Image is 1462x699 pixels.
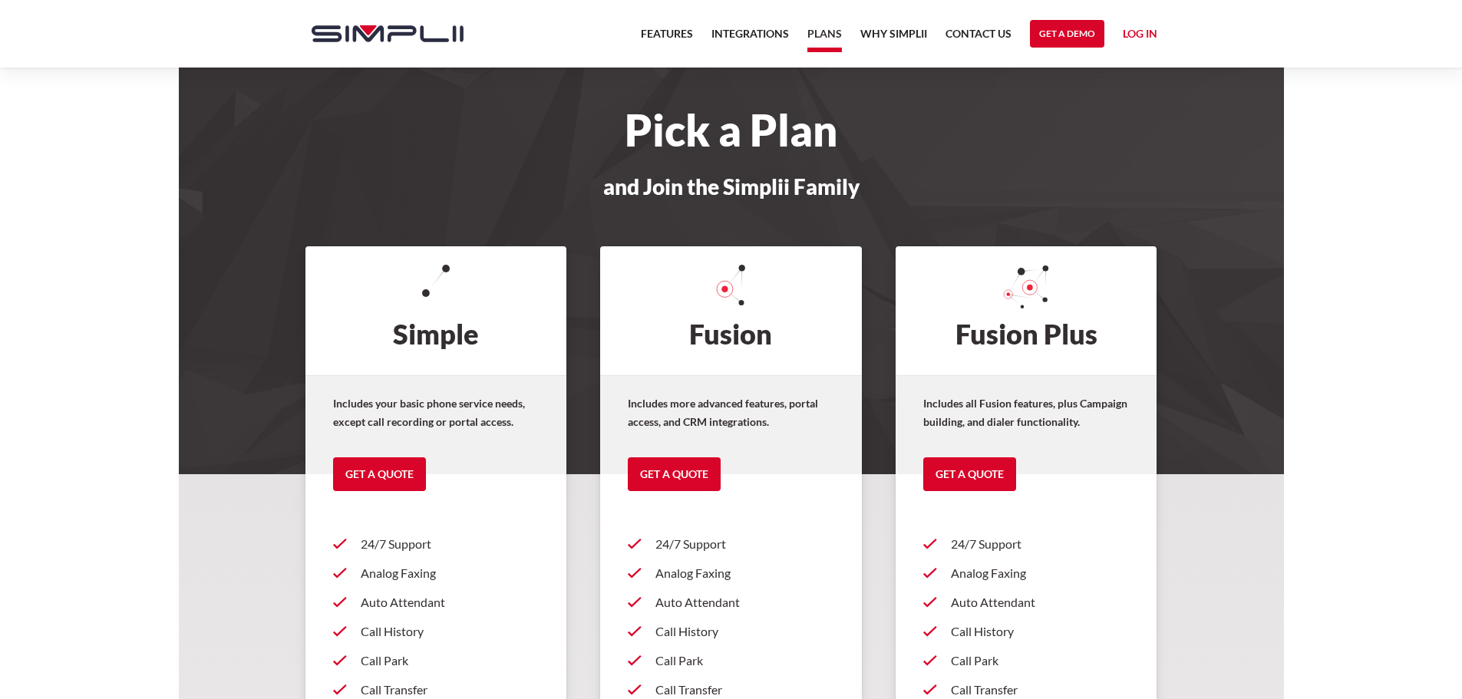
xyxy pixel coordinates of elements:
a: Why Simplii [860,25,927,52]
a: Analog Faxing [923,559,1130,588]
a: Call Park [628,646,834,675]
p: Call Transfer [951,681,1130,699]
a: Call Park [333,646,540,675]
a: Integrations [711,25,789,52]
p: Call History [361,622,540,641]
p: Analog Faxing [951,564,1130,582]
p: Call Park [951,651,1130,670]
p: Auto Attendant [655,593,834,612]
a: 24/7 Support [628,529,834,559]
p: 24/7 Support [655,535,834,553]
a: Get a Quote [923,457,1016,491]
a: Get a Quote [628,457,721,491]
a: Contact US [946,25,1012,52]
p: Call History [655,622,834,641]
p: 24/7 Support [361,535,540,553]
p: Call Transfer [361,681,540,699]
h2: Fusion Plus [896,246,1157,375]
a: Auto Attendant [628,588,834,617]
a: Call History [628,617,834,646]
p: Call Park [655,651,834,670]
h2: Simple [305,246,567,375]
a: Analog Faxing [333,559,540,588]
a: Auto Attendant [333,588,540,617]
p: Includes your basic phone service needs, except call recording or portal access. [333,394,540,431]
a: 24/7 Support [333,529,540,559]
p: 24/7 Support [951,535,1130,553]
a: Plans [807,25,842,52]
a: Get a Quote [333,457,426,491]
p: Call Transfer [655,681,834,699]
a: Features [641,25,693,52]
a: Get a Demo [1030,20,1104,48]
a: Call History [333,617,540,646]
a: Call Park [923,646,1130,675]
p: Auto Attendant [951,593,1130,612]
img: Simplii [312,25,464,42]
p: Analog Faxing [361,564,540,582]
p: Call Park [361,651,540,670]
a: Call History [923,617,1130,646]
h3: and Join the Simplii Family [296,175,1167,198]
p: Auto Attendant [361,593,540,612]
a: Auto Attendant [923,588,1130,617]
strong: Includes all Fusion features, plus Campaign building, and dialer functionality. [923,397,1127,428]
p: Analog Faxing [655,564,834,582]
a: Analog Faxing [628,559,834,588]
a: Log in [1123,25,1157,48]
a: 24/7 Support [923,529,1130,559]
h1: Pick a Plan [296,114,1167,147]
p: Call History [951,622,1130,641]
h2: Fusion [600,246,862,375]
strong: Includes more advanced features, portal access, and CRM integrations. [628,397,818,428]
